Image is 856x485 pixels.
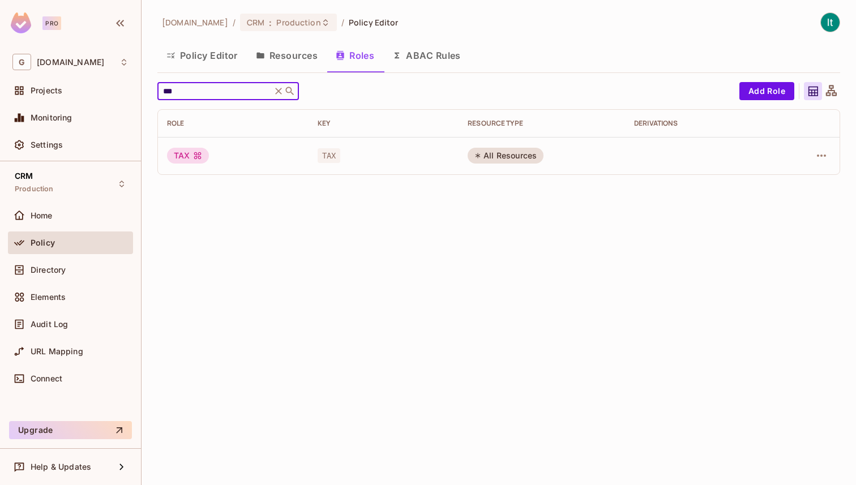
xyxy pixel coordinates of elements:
[31,211,53,220] span: Home
[247,17,264,28] span: CRM
[31,374,62,383] span: Connect
[9,421,132,439] button: Upgrade
[821,13,840,32] img: IT Tools
[276,17,320,28] span: Production
[383,41,470,70] button: ABAC Rules
[12,54,31,70] span: G
[157,41,247,70] button: Policy Editor
[31,462,91,471] span: Help & Updates
[15,171,33,181] span: CRM
[634,119,767,128] div: Derivations
[268,18,272,27] span: :
[31,86,62,95] span: Projects
[11,12,31,33] img: SReyMgAAAABJRU5ErkJggg==
[37,58,104,67] span: Workspace: gameskraft.com
[341,17,344,28] li: /
[31,265,66,274] span: Directory
[247,41,327,70] button: Resources
[349,17,399,28] span: Policy Editor
[31,238,55,247] span: Policy
[167,119,299,128] div: Role
[167,148,209,164] div: TAX
[739,82,794,100] button: Add Role
[31,113,72,122] span: Monitoring
[318,148,340,163] span: TAX
[15,184,54,194] span: Production
[318,119,450,128] div: Key
[42,16,61,30] div: Pro
[31,140,63,149] span: Settings
[31,293,66,302] span: Elements
[233,17,236,28] li: /
[468,119,616,128] div: RESOURCE TYPE
[31,347,83,356] span: URL Mapping
[468,148,543,164] div: All Resources
[31,320,68,329] span: Audit Log
[327,41,383,70] button: Roles
[162,17,228,28] span: the active workspace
